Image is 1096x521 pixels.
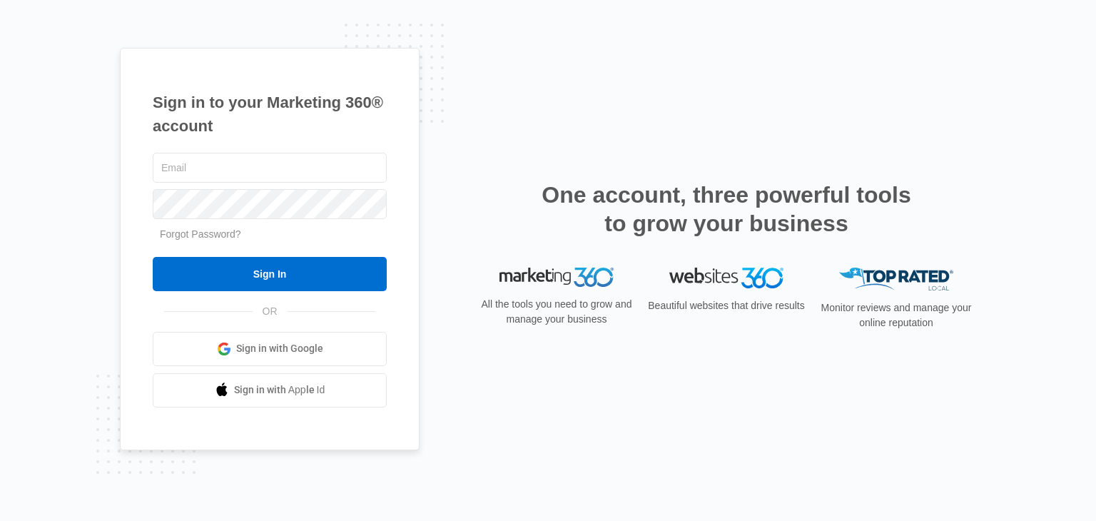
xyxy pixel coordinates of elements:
input: Sign In [153,257,387,291]
span: Sign in with Apple Id [234,383,325,398]
img: Marketing 360 [499,268,614,288]
input: Email [153,153,387,183]
span: Sign in with Google [236,341,323,356]
a: Sign in with Apple Id [153,373,387,408]
a: Sign in with Google [153,332,387,366]
img: Websites 360 [669,268,783,288]
p: Monitor reviews and manage your online reputation [816,300,976,330]
h2: One account, three powerful tools to grow your business [537,181,915,238]
img: Top Rated Local [839,268,953,291]
span: OR [253,304,288,319]
p: All the tools you need to grow and manage your business [477,297,636,327]
a: Forgot Password? [160,228,241,240]
p: Beautiful websites that drive results [646,298,806,313]
h1: Sign in to your Marketing 360® account [153,91,387,138]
